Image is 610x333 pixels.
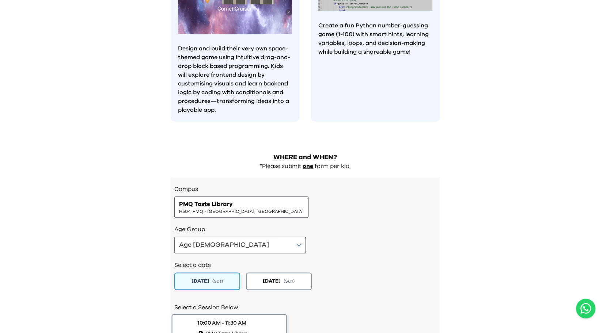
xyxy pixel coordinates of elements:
[174,272,240,290] button: [DATE](Sat)
[263,277,281,285] span: [DATE]
[174,185,436,194] h3: Campus
[178,44,292,114] p: Design and build their very own space-themed game using intuitive drag-and-drop block based progr...
[174,225,436,234] h3: Age Group
[174,303,436,312] h2: Select a Session Below
[179,208,304,214] span: H504, PMQ - [GEOGRAPHIC_DATA], [GEOGRAPHIC_DATA]
[246,272,312,290] button: [DATE](Sun)
[303,162,313,170] p: one
[179,200,233,208] span: PMQ Taste Library
[576,299,595,318] a: Chat with us on WhatsApp
[284,278,295,284] span: ( Sun )
[174,261,436,269] h2: Select a date
[192,277,209,285] span: [DATE]
[212,278,223,284] span: ( Sat )
[576,299,595,318] button: Open WhatsApp chat
[171,152,440,162] h2: WHERE and WHEN?
[197,319,246,327] div: 10:00 AM - 11:30 AM
[179,240,269,250] div: Age [DEMOGRAPHIC_DATA]
[174,237,306,253] button: Age [DEMOGRAPHIC_DATA]
[318,21,432,56] p: Create a fun Python number-guessing game (1-100) with smart hints, learning variables, loops, and...
[171,162,440,170] div: *Please submit form per kid.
